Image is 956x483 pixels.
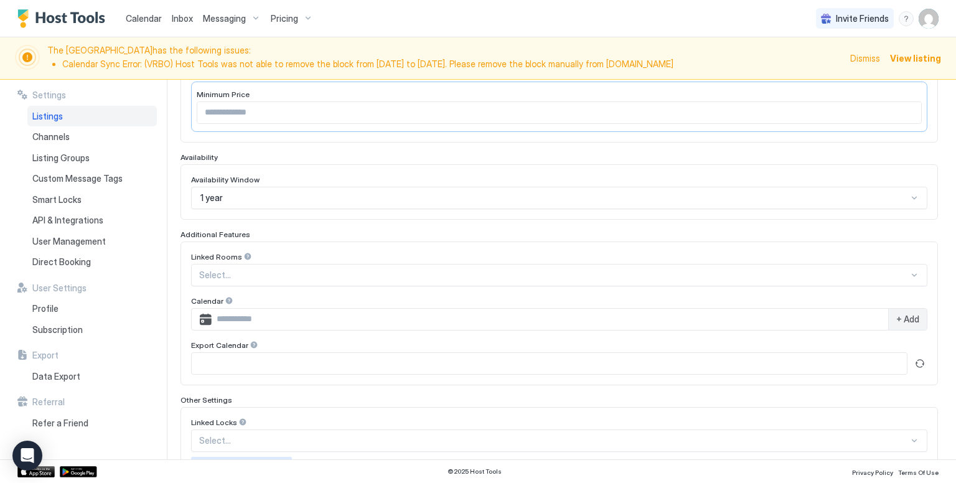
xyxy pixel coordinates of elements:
[32,371,80,382] span: Data Export
[191,340,248,350] span: Export Calendar
[191,252,242,261] span: Linked Rooms
[27,231,157,252] a: User Management
[899,11,914,26] div: menu
[32,90,66,101] span: Settings
[12,441,42,471] div: Open Intercom Messenger
[448,467,502,476] span: © 2025 Host Tools
[200,192,223,204] span: 1 year
[32,418,88,429] span: Refer a Friend
[191,296,223,306] span: Calendar
[27,168,157,189] a: Custom Message Tags
[60,466,97,477] a: Google Play Store
[898,465,939,478] a: Terms Of Use
[32,256,91,268] span: Direct Booking
[203,13,246,24] span: Messaging
[27,319,157,340] a: Subscription
[836,13,889,24] span: Invite Friends
[32,131,70,143] span: Channels
[126,12,162,25] a: Calendar
[32,111,63,122] span: Listings
[180,152,218,162] span: Availability
[890,52,941,65] div: View listing
[27,251,157,273] a: Direct Booking
[919,9,939,29] div: User profile
[898,469,939,476] span: Terms Of Use
[32,350,59,361] span: Export
[126,13,162,24] span: Calendar
[27,106,157,127] a: Listings
[32,194,82,205] span: Smart Locks
[17,9,111,28] a: Host Tools Logo
[17,466,55,477] a: App Store
[197,90,250,99] span: Minimum Price
[180,395,232,405] span: Other Settings
[27,298,157,319] a: Profile
[27,189,157,210] a: Smart Locks
[191,418,237,427] span: Linked Locks
[32,283,87,294] span: User Settings
[852,469,893,476] span: Privacy Policy
[32,396,65,408] span: Referral
[896,314,919,325] span: + Add
[32,303,59,314] span: Profile
[191,175,260,184] span: Availability Window
[850,52,880,65] div: Dismiss
[27,413,157,434] a: Refer a Friend
[192,353,907,374] input: Input Field
[32,215,103,226] span: API & Integrations
[27,366,157,387] a: Data Export
[852,465,893,478] a: Privacy Policy
[62,59,843,70] li: Calendar Sync Error: (VRBO) Host Tools was not able to remove the block from [DATE] to [DATE]. Pl...
[172,12,193,25] a: Inbox
[47,45,843,72] span: The [GEOGRAPHIC_DATA] has the following issues:
[212,309,888,330] input: Input Field
[27,126,157,148] a: Channels
[32,236,106,247] span: User Management
[32,324,83,335] span: Subscription
[27,148,157,169] a: Listing Groups
[197,102,921,123] input: Input Field
[271,13,298,24] span: Pricing
[32,152,90,164] span: Listing Groups
[172,13,193,24] span: Inbox
[32,173,123,184] span: Custom Message Tags
[912,356,927,371] button: Refresh
[27,210,157,231] a: API & Integrations
[180,230,250,239] span: Additional Features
